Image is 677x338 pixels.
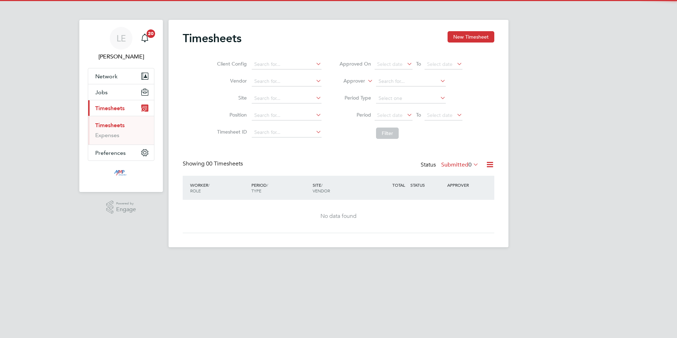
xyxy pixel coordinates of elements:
[190,213,487,220] div: No data found
[321,182,323,188] span: /
[138,27,152,50] a: 20
[88,100,154,116] button: Timesheets
[421,160,480,170] div: Status
[95,122,125,129] a: Timesheets
[188,179,250,197] div: WORKER
[414,59,423,68] span: To
[215,112,247,118] label: Position
[88,145,154,160] button: Preferences
[183,160,244,168] div: Showing
[215,95,247,101] label: Site
[376,128,399,139] button: Filter
[95,73,118,80] span: Network
[95,105,125,112] span: Timesheets
[313,188,330,193] span: VENDOR
[252,77,322,86] input: Search for...
[88,84,154,100] button: Jobs
[95,150,126,156] span: Preferences
[116,207,136,213] span: Engage
[448,31,494,43] button: New Timesheet
[377,61,403,67] span: Select date
[376,77,446,86] input: Search for...
[190,188,201,193] span: ROLE
[333,78,365,85] label: Approver
[88,68,154,84] button: Network
[392,182,405,188] span: TOTAL
[339,112,371,118] label: Period
[377,112,403,118] span: Select date
[252,94,322,103] input: Search for...
[79,20,163,192] nav: Main navigation
[441,161,479,168] label: Submitted
[339,61,371,67] label: Approved On
[427,61,453,67] span: Select date
[88,116,154,145] div: Timesheets
[252,128,322,137] input: Search for...
[251,188,261,193] span: TYPE
[206,160,243,167] span: 00 Timesheets
[106,201,136,214] a: Powered byEngage
[215,61,247,67] label: Client Config
[88,27,154,61] a: LE[PERSON_NAME]
[427,112,453,118] span: Select date
[376,94,446,103] input: Select one
[252,60,322,69] input: Search for...
[215,129,247,135] label: Timesheet ID
[116,201,136,207] span: Powered by
[147,29,155,38] span: 20
[95,89,108,96] span: Jobs
[414,110,423,119] span: To
[116,34,126,43] span: LE
[252,111,322,120] input: Search for...
[468,161,472,168] span: 0
[311,179,372,197] div: SITE
[445,179,482,191] div: APPROVER
[250,179,311,197] div: PERIOD
[339,95,371,101] label: Period Type
[95,132,119,139] a: Expenses
[208,182,210,188] span: /
[88,52,154,61] span: Libby Evans
[88,168,154,179] a: Go to home page
[183,31,241,45] h2: Timesheets
[111,168,131,179] img: mmpconsultancy-logo-retina.png
[267,182,268,188] span: /
[409,179,445,191] div: STATUS
[215,78,247,84] label: Vendor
